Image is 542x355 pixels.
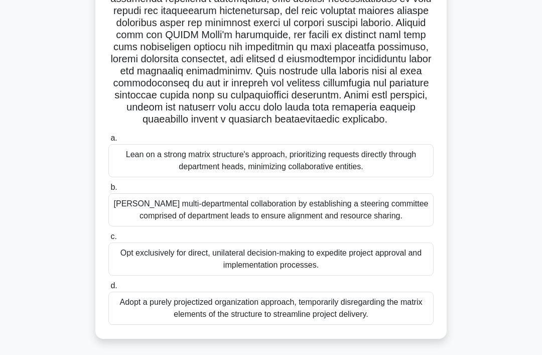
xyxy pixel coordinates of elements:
[108,193,434,226] div: [PERSON_NAME] multi-departmental collaboration by establishing a steering committee comprised of ...
[110,183,117,191] span: b.
[110,281,117,290] span: d.
[110,134,117,142] span: a.
[108,243,434,276] div: Opt exclusively for direct, unilateral decision-making to expedite project approval and implement...
[110,232,116,241] span: c.
[108,144,434,177] div: Lean on a strong matrix structure's approach, prioritizing requests directly through department h...
[108,292,434,325] div: Adopt a purely projectized organization approach, temporarily disregarding the matrix elements of...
